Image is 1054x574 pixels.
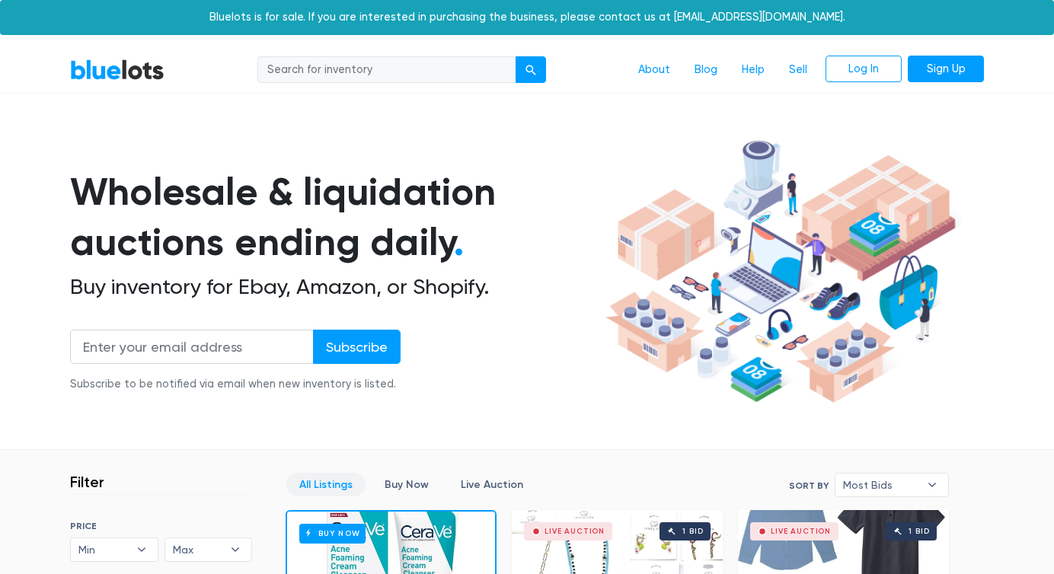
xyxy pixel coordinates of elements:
input: Enter your email address [70,330,314,364]
div: Subscribe to be notified via email when new inventory is listed. [70,376,401,393]
a: Blog [682,56,730,85]
b: ▾ [219,538,251,561]
span: . [454,219,464,265]
a: BlueLots [70,59,164,81]
a: About [626,56,682,85]
div: Live Auction [771,528,831,535]
a: Buy Now [372,473,442,496]
span: Most Bids [843,474,919,496]
input: Subscribe [313,330,401,364]
a: Live Auction [448,473,536,496]
a: Sign Up [908,56,984,83]
a: All Listings [286,473,366,496]
div: Live Auction [545,528,605,535]
a: Log In [826,56,902,83]
b: ▾ [916,474,948,496]
h3: Filter [70,473,104,491]
span: Min [78,538,129,561]
h2: Buy inventory for Ebay, Amazon, or Shopify. [70,274,600,300]
div: 1 bid [909,528,929,535]
input: Search for inventory [257,56,516,84]
img: hero-ee84e7d0318cb26816c560f6b4441b76977f77a177738b4e94f68c95b2b83dbb.png [600,133,961,410]
h1: Wholesale & liquidation auctions ending daily [70,167,600,268]
b: ▾ [126,538,158,561]
a: Help [730,56,777,85]
h6: Buy Now [299,524,366,543]
div: 1 bid [682,528,703,535]
a: Sell [777,56,819,85]
span: Max [173,538,223,561]
h6: PRICE [70,521,252,531]
label: Sort By [789,479,829,493]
